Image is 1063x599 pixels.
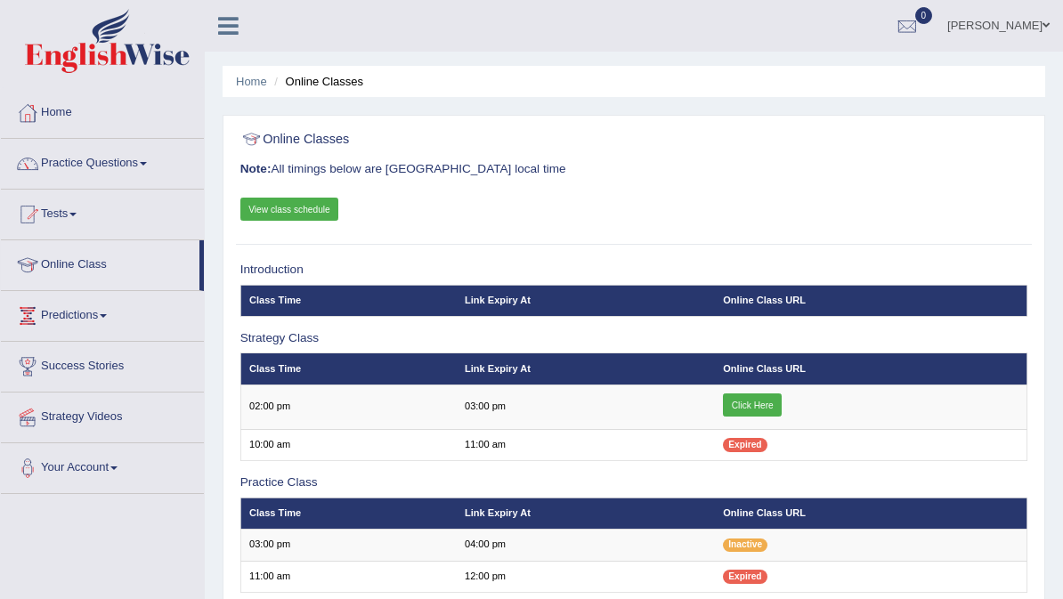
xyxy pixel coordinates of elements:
a: View class schedule [240,198,339,221]
a: Predictions [1,291,204,336]
h2: Online Classes [240,128,728,151]
a: Tests [1,190,204,234]
a: Strategy Videos [1,393,204,437]
h3: Practice Class [240,476,1028,490]
td: 03:00 pm [240,530,456,561]
h3: All timings below are [GEOGRAPHIC_DATA] local time [240,163,1028,176]
td: 02:00 pm [240,384,456,429]
th: Online Class URL [715,498,1027,529]
a: Click Here [723,393,782,417]
th: Link Expiry At [457,285,715,316]
span: Inactive [723,538,767,552]
th: Link Expiry At [457,498,715,529]
a: Home [236,75,267,88]
th: Online Class URL [715,353,1027,384]
td: 11:00 am [240,561,456,592]
td: 04:00 pm [457,530,715,561]
th: Class Time [240,285,456,316]
span: Expired [723,438,767,451]
a: Home [1,88,204,133]
a: Success Stories [1,342,204,386]
th: Class Time [240,353,456,384]
span: Expired [723,570,767,583]
a: Online Class [1,240,199,285]
td: 12:00 pm [457,561,715,592]
td: 03:00 pm [457,384,715,429]
th: Online Class URL [715,285,1027,316]
h3: Strategy Class [240,332,1028,345]
h3: Introduction [240,263,1028,277]
a: Your Account [1,443,204,488]
td: 11:00 am [457,429,715,460]
th: Link Expiry At [457,353,715,384]
th: Class Time [240,498,456,529]
td: 10:00 am [240,429,456,460]
span: 0 [915,7,933,24]
b: Note: [240,162,272,175]
li: Online Classes [270,73,363,90]
a: Practice Questions [1,139,204,183]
